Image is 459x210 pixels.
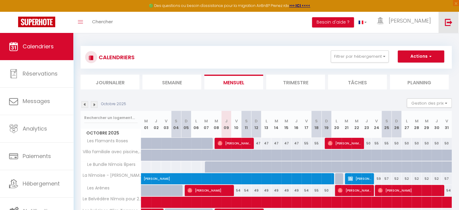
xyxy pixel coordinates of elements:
th: 01 [141,111,151,138]
span: [PERSON_NAME] [144,170,407,181]
a: [PERSON_NAME] [141,173,151,185]
div: 50 [392,138,402,149]
abbr: D [395,118,398,124]
div: 49 [261,185,271,196]
th: 28 [412,111,422,138]
th: 29 [422,111,432,138]
abbr: M [355,118,358,124]
abbr: M [345,118,348,124]
span: Le Belvédère Nîmois pour 2, Véranda privée Clim [82,197,142,201]
th: 31 [442,111,452,138]
span: Le Bundle Nîmois 8pers [82,161,137,168]
abbr: V [375,118,378,124]
abbr: D [325,118,328,124]
div: 54 [442,185,452,196]
span: Calendriers [23,43,54,50]
span: Messages [23,97,50,105]
abbr: M [144,118,148,124]
th: 04 [171,111,181,138]
th: 06 [191,111,201,138]
div: 54 [301,185,311,196]
li: Mensuel [204,75,263,89]
span: [PERSON_NAME] [338,185,371,196]
span: [PERSON_NAME] [328,137,361,149]
img: logout [445,18,452,26]
th: 11 [241,111,251,138]
th: 20 [331,111,341,138]
div: 52 [432,173,441,184]
abbr: J [435,118,438,124]
th: 12 [251,111,261,138]
th: 22 [352,111,362,138]
button: Besoin d'aide ? [312,17,354,27]
span: Paiements [23,152,51,160]
th: 10 [231,111,241,138]
h3: CALENDRIERS [97,50,135,64]
div: 55 [311,185,321,196]
th: 23 [362,111,371,138]
div: 50 [362,138,371,149]
span: Octobre 2025 [81,129,141,137]
abbr: S [385,118,388,124]
button: Filtrer par hébergement [331,50,389,63]
th: 19 [321,111,331,138]
span: [PERSON_NAME] [348,173,371,184]
li: Tâches [328,75,387,89]
th: 08 [211,111,221,138]
span: Villa familiale avec piscine, clim & baby-foot [82,150,142,154]
div: 50 [402,138,412,149]
abbr: M [425,118,429,124]
abbr: S [315,118,318,124]
div: 50 [321,185,331,196]
abbr: L [266,118,267,124]
span: Chercher [92,18,113,25]
abbr: V [445,118,448,124]
span: Réservations [23,70,58,77]
li: Journalier [81,75,139,89]
abbr: S [175,118,177,124]
div: 47 [292,138,301,149]
span: Hébergement [23,180,60,187]
div: 47 [251,138,261,149]
th: 15 [281,111,291,138]
abbr: L [406,118,407,124]
div: 52 [412,173,422,184]
div: 55 [371,138,381,149]
span: [PERSON_NAME] [378,185,441,196]
abbr: D [185,118,188,124]
th: 13 [261,111,271,138]
th: 30 [432,111,441,138]
th: 27 [402,111,412,138]
div: 54 [241,185,251,196]
div: 50 [422,138,432,149]
div: 49 [271,185,281,196]
span: [PERSON_NAME] [218,137,251,149]
div: 55 [301,138,311,149]
img: Super Booking [18,17,55,27]
th: 07 [201,111,211,138]
strong: >>> ICI <<<< [289,3,310,8]
span: La Nîmoise - [PERSON_NAME] · [82,173,142,178]
abbr: L [195,118,197,124]
th: 02 [151,111,161,138]
span: Analytics [23,125,47,132]
th: 17 [301,111,311,138]
th: 14 [271,111,281,138]
th: 25 [381,111,391,138]
th: 21 [342,111,352,138]
abbr: M [204,118,208,124]
abbr: J [225,118,228,124]
abbr: S [245,118,248,124]
th: 24 [371,111,381,138]
th: 05 [181,111,191,138]
div: 57 [442,173,452,184]
div: 55 [311,138,321,149]
span: Les Arènes [82,185,111,192]
a: Chercher [88,12,117,33]
div: 47 [271,138,281,149]
div: 49 [251,185,261,196]
abbr: V [235,118,237,124]
p: Octobre 2025 [101,101,126,107]
div: 49 [281,185,291,196]
div: 52 [422,173,432,184]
